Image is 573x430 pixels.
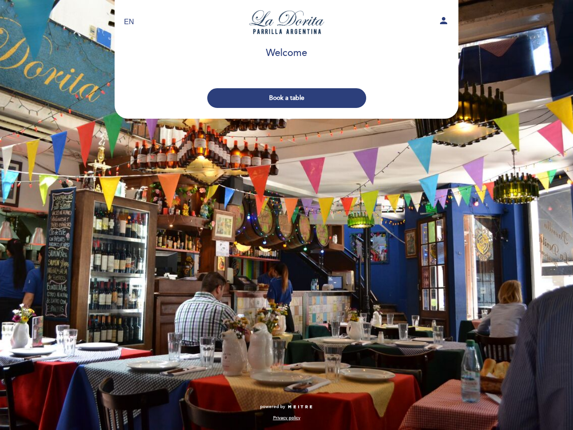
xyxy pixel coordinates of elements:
[438,15,449,29] button: person
[287,405,313,409] img: MEITRE
[266,48,307,59] h1: Welcome
[207,88,366,108] button: Book a table
[260,404,285,410] span: powered by
[438,15,449,26] i: person
[231,10,342,34] a: La [PERSON_NAME] de Humboldt
[260,404,313,410] a: powered by
[273,415,300,421] a: Privacy policy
